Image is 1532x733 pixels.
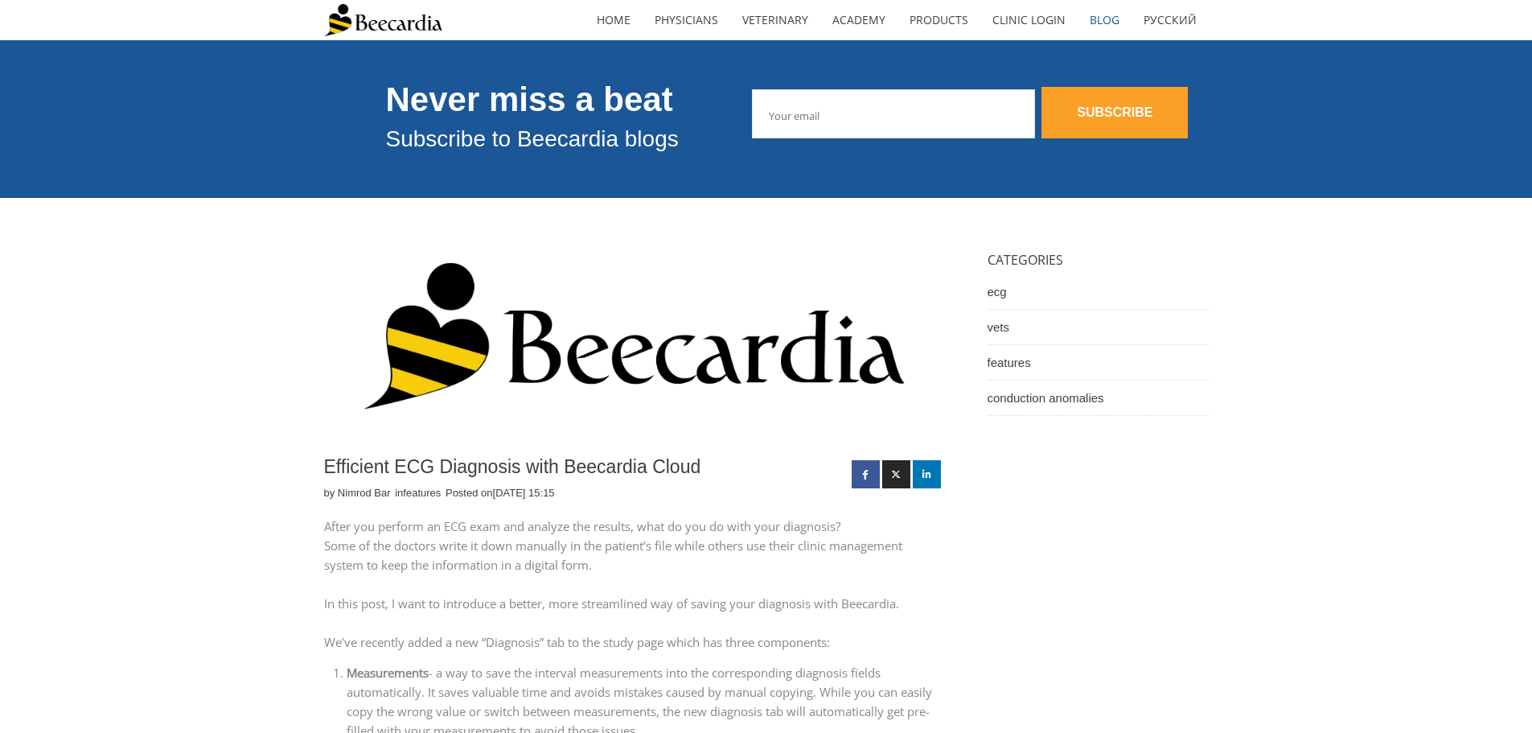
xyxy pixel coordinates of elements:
[386,126,679,151] span: Subscribe to Beecardia blogs
[980,2,1078,39] a: Clinic Login
[820,2,897,39] a: Academy
[643,2,730,39] a: Physicians
[386,80,673,118] span: Never miss a beat
[324,632,943,652] p: We’ve recently added a new “Diagnosis” tab to the study page which has three components:
[988,310,1209,345] a: vets
[324,456,844,479] h1: Efficient ECG Diagnosis with Beecardia Cloud
[324,487,394,499] span: by
[493,486,555,500] p: [DATE] 15:15
[338,486,391,500] a: Nimrod Bar
[395,487,444,499] span: in
[1041,87,1188,138] a: SUBSCRIBE
[446,487,555,499] span: Posted on
[324,246,943,442] img: Efficient ECG Diagnosis with Beecardia Cloud
[988,345,1209,381] a: features
[347,665,429,681] span: Measurements
[897,2,980,39] a: Products
[988,274,1209,310] a: ecg
[324,517,943,536] p: After you perform an ECG exam and analyze the results, what do you do with your diagnosis?
[730,2,820,39] a: Veterinary
[988,251,1063,269] span: CATEGORIES
[988,381,1209,416] a: conduction anomalies
[324,4,442,36] img: Beecardia
[324,594,943,613] p: In this post, I want to introduce a better, more streamlined way of saving your diagnosis with Be...
[1132,2,1209,39] a: Русский
[585,2,643,39] a: home
[324,536,943,574] p: Some of the doctors write it down manually in the patient’s file while others use their clinic ma...
[752,89,1035,138] input: Your email
[1078,2,1132,39] a: Blog
[403,486,441,500] a: features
